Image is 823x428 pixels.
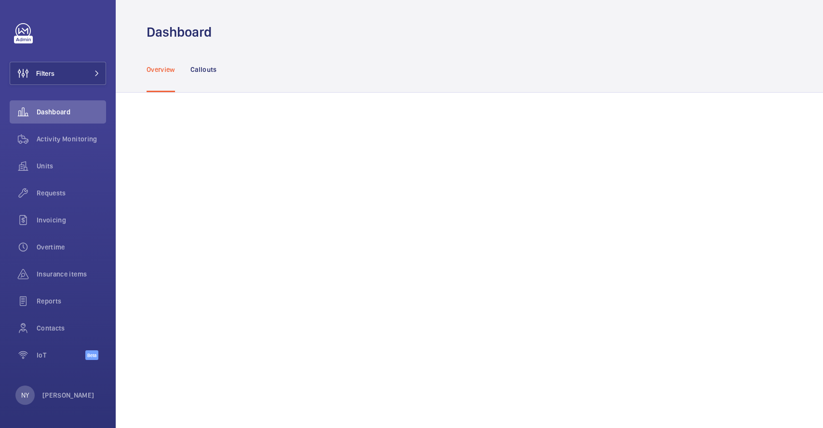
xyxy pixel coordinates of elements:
[10,62,106,85] button: Filters
[37,269,106,279] span: Insurance items
[37,323,106,333] span: Contacts
[37,350,85,360] span: IoT
[36,69,54,78] span: Filters
[37,134,106,144] span: Activity Monitoring
[85,350,98,360] span: Beta
[37,296,106,306] span: Reports
[147,23,217,41] h1: Dashboard
[42,390,94,400] p: [PERSON_NAME]
[37,188,106,198] span: Requests
[37,107,106,117] span: Dashboard
[147,65,175,74] p: Overview
[21,390,29,400] p: NY
[190,65,217,74] p: Callouts
[37,242,106,252] span: Overtime
[37,215,106,225] span: Invoicing
[37,161,106,171] span: Units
